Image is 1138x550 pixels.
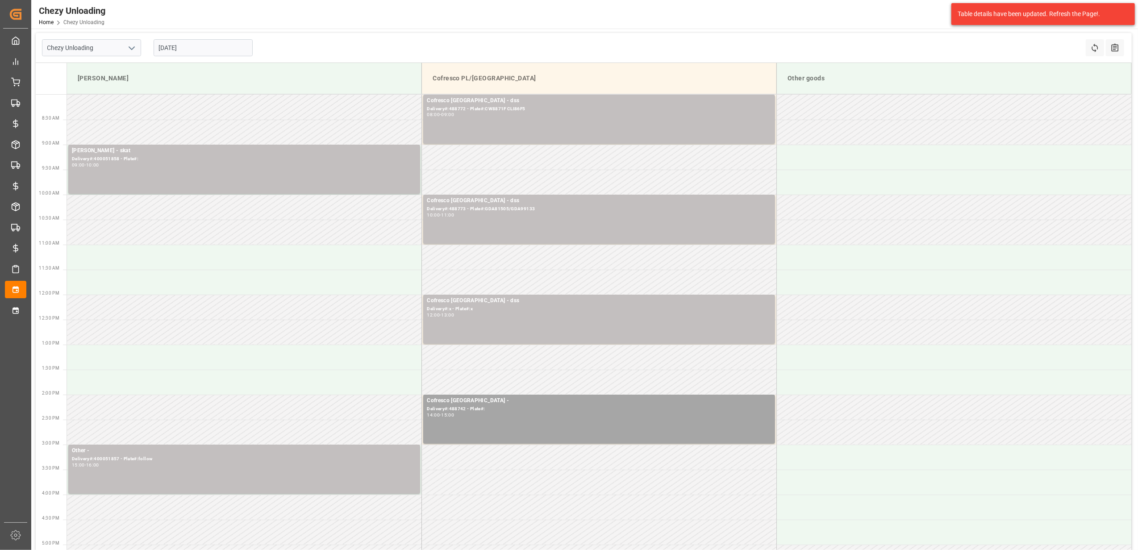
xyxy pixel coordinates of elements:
[39,241,59,246] span: 11:00 AM
[72,463,85,467] div: 15:00
[427,413,440,417] div: 14:00
[42,341,59,346] span: 1:00 PM
[427,196,771,205] div: Cofresco [GEOGRAPHIC_DATA] - dss
[72,455,417,463] div: Delivery#:400051857 - Plate#:follow
[42,541,59,546] span: 5:00 PM
[427,112,440,117] div: 08:00
[427,105,771,113] div: Delivery#:488772 - Plate#:CW8871F CLI86F5
[441,213,454,217] div: 11:00
[85,163,86,167] div: -
[429,70,769,87] div: Cofresco PL/[GEOGRAPHIC_DATA]
[440,313,441,317] div: -
[125,41,138,55] button: open menu
[42,416,59,421] span: 2:30 PM
[42,391,59,396] span: 2:00 PM
[440,213,441,217] div: -
[427,396,771,405] div: Cofresco [GEOGRAPHIC_DATA] -
[85,463,86,467] div: -
[86,163,99,167] div: 10:00
[39,19,54,25] a: Home
[427,313,440,317] div: 12:00
[441,313,454,317] div: 13:00
[86,463,99,467] div: 16:00
[440,112,441,117] div: -
[74,70,414,87] div: [PERSON_NAME]
[39,4,105,17] div: Chezy Unloading
[72,146,417,155] div: [PERSON_NAME] - skat
[42,39,141,56] input: Type to search/select
[72,446,417,455] div: Other -
[427,213,440,217] div: 10:00
[427,205,771,213] div: Delivery#:488773 - Plate#:GDA81505/GDA99133
[427,305,771,313] div: Delivery#:x - Plate#:x
[42,141,59,146] span: 9:00 AM
[441,413,454,417] div: 15:00
[441,112,454,117] div: 09:00
[42,116,59,121] span: 8:30 AM
[72,155,417,163] div: Delivery#:400051858 - Plate#:
[72,163,85,167] div: 09:00
[958,9,1122,19] div: Table details have been updated. Refresh the Page!.
[427,96,771,105] div: Cofresco [GEOGRAPHIC_DATA] - dss
[39,266,59,271] span: 11:30 AM
[154,39,253,56] input: DD.MM.YYYY
[42,491,59,496] span: 4:00 PM
[784,70,1124,87] div: Other goods
[440,413,441,417] div: -
[42,516,59,521] span: 4:30 PM
[427,296,771,305] div: Cofresco [GEOGRAPHIC_DATA] - dss
[39,191,59,196] span: 10:00 AM
[42,366,59,371] span: 1:30 PM
[427,405,771,413] div: Delivery#:488742 - Plate#:
[42,441,59,446] span: 3:00 PM
[42,466,59,471] span: 3:30 PM
[39,316,59,321] span: 12:30 PM
[39,216,59,221] span: 10:30 AM
[42,166,59,171] span: 9:30 AM
[39,291,59,296] span: 12:00 PM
